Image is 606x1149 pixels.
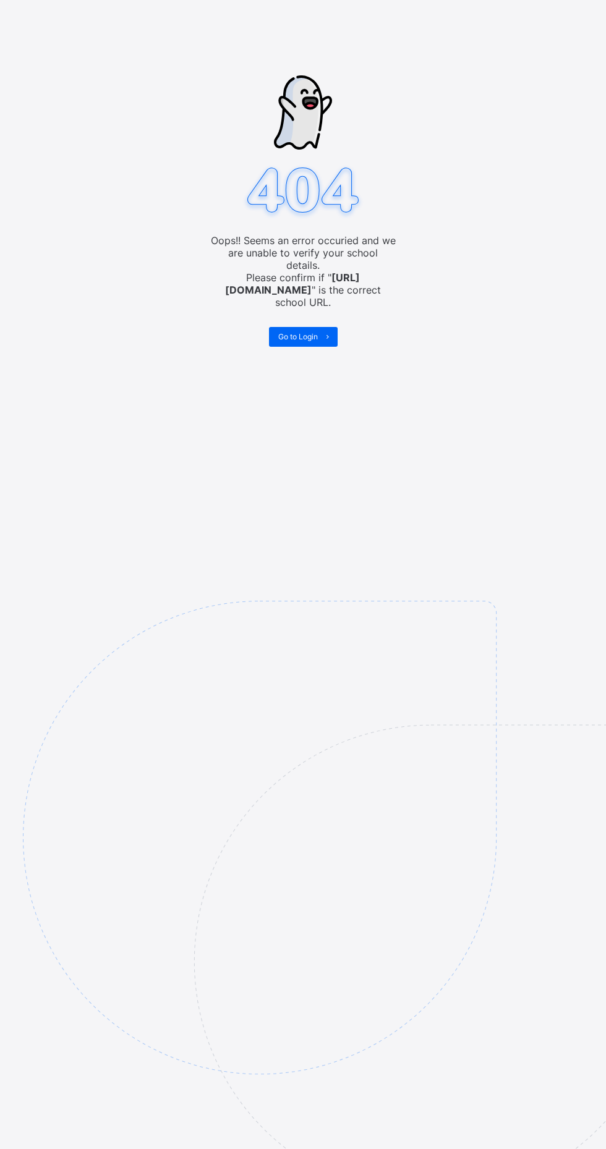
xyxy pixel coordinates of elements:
b: [URL][DOMAIN_NAME] [225,271,360,296]
img: 404.8bbb34c871c4712298a25e20c4dc75c7.svg [242,164,364,220]
span: Please confirm if " " is the correct school URL. [210,271,396,308]
span: Go to Login [278,332,318,341]
span: Oops!! Seems an error occuried and we are unable to verify your school details. [210,234,396,271]
img: ghost-strokes.05e252ede52c2f8dbc99f45d5e1f5e9f.svg [274,75,332,150]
